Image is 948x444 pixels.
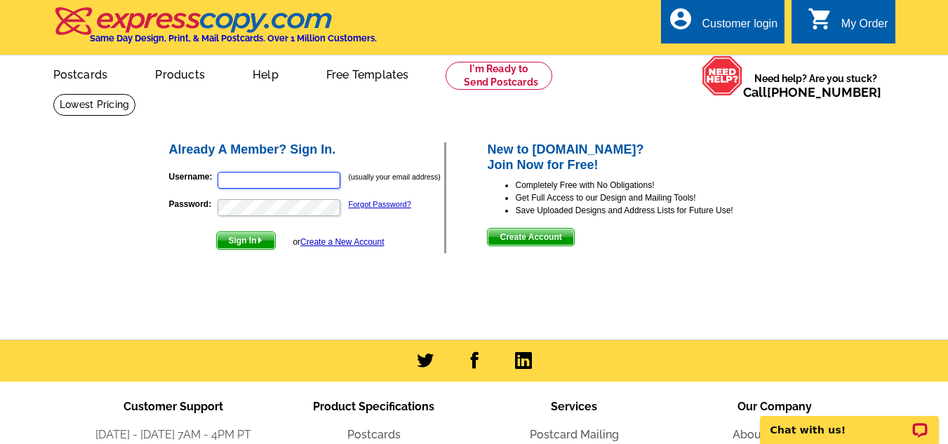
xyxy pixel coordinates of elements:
a: Forgot Password? [349,200,411,208]
li: [DATE] - [DATE] 7AM - 4PM PT [73,426,274,443]
li: Get Full Access to our Design and Mailing Tools! [515,191,781,204]
label: Username: [169,170,216,183]
button: Sign In [216,231,276,250]
a: Products [133,57,227,90]
a: Postcard Mailing [530,428,619,441]
a: account_circle Customer login [668,15,777,33]
img: button-next-arrow-white.png [257,237,263,243]
a: Same Day Design, Print, & Mail Postcards. Over 1 Million Customers. [53,17,377,43]
li: Completely Free with No Obligations! [515,179,781,191]
span: Sign In [217,232,275,249]
i: account_circle [668,6,693,32]
div: Customer login [702,18,777,37]
img: help [702,55,743,96]
h4: Same Day Design, Print, & Mail Postcards. Over 1 Million Customers. [90,33,377,43]
span: Call [743,85,881,100]
span: Services [551,400,597,413]
a: Postcards [347,428,401,441]
span: Need help? Are you stuck? [743,72,888,100]
a: [PHONE_NUMBER] [767,85,881,100]
iframe: LiveChat chat widget [751,400,948,444]
a: About the Team [733,428,817,441]
a: Postcards [31,57,131,90]
label: Password: [169,198,216,210]
span: Create Account [488,229,573,245]
small: (usually your email address) [349,173,441,181]
a: Free Templates [304,57,432,90]
h2: Already A Member? Sign In. [169,142,445,158]
div: or [293,236,384,248]
span: Product Specifications [313,400,434,413]
a: shopping_cart My Order [808,15,888,33]
button: Create Account [487,228,574,246]
a: Help [230,57,301,90]
span: Our Company [737,400,812,413]
div: My Order [841,18,888,37]
li: Save Uploaded Designs and Address Lists for Future Use! [515,204,781,217]
h2: New to [DOMAIN_NAME]? Join Now for Free! [487,142,781,173]
i: shopping_cart [808,6,833,32]
a: Create a New Account [300,237,384,247]
span: Customer Support [123,400,223,413]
